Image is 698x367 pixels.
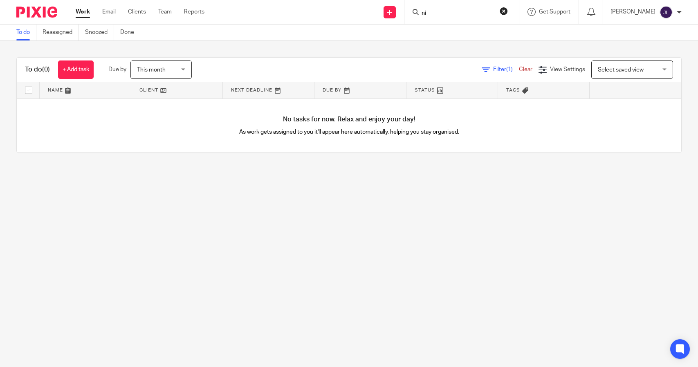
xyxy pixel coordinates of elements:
a: Clients [128,8,146,16]
a: + Add task [58,60,94,79]
span: View Settings [550,67,585,72]
a: Reassigned [43,25,79,40]
span: This month [137,67,166,73]
button: Clear [500,7,508,15]
span: (0) [42,66,50,73]
h1: To do [25,65,50,74]
span: Tags [506,88,520,92]
input: Search [421,10,494,17]
p: Due by [108,65,126,74]
span: (1) [506,67,513,72]
a: Email [102,8,116,16]
a: Done [120,25,140,40]
a: To do [16,25,36,40]
h4: No tasks for now. Relax and enjoy your day! [17,115,681,124]
a: Snoozed [85,25,114,40]
p: As work gets assigned to you it'll appear here automatically, helping you stay organised. [183,128,515,136]
a: Team [158,8,172,16]
a: Clear [519,67,532,72]
span: Select saved view [598,67,644,73]
span: Get Support [539,9,570,15]
a: Work [76,8,90,16]
p: [PERSON_NAME] [610,8,655,16]
a: Reports [184,8,204,16]
img: Pixie [16,7,57,18]
img: svg%3E [660,6,673,19]
span: Filter [493,67,519,72]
